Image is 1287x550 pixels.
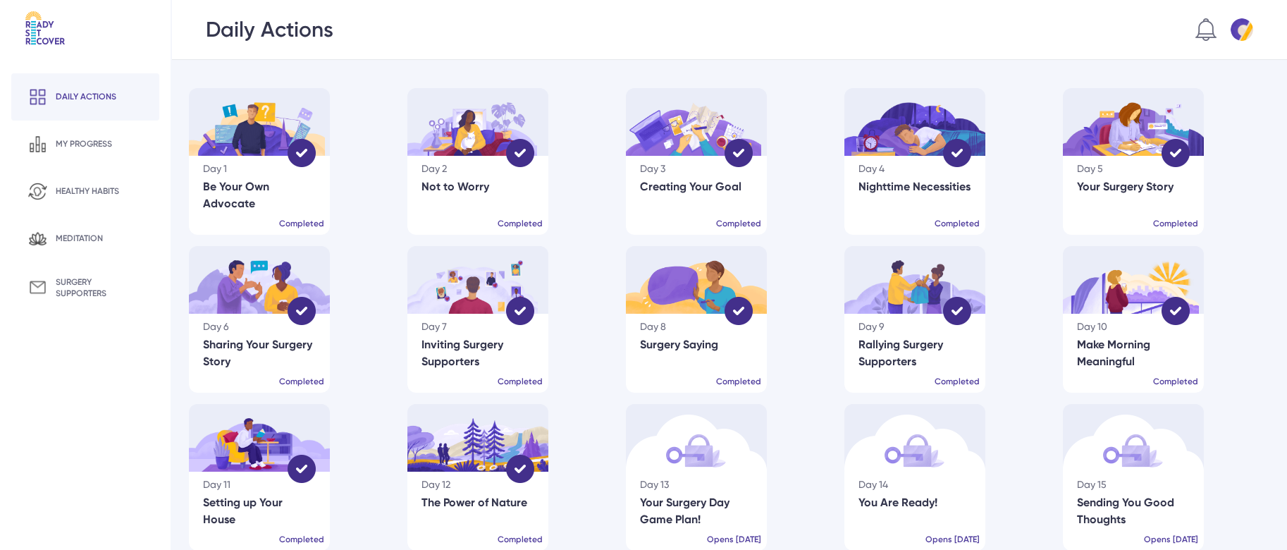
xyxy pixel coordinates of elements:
div: Sharing Your Surgery Story [203,336,316,370]
div: Day 4 [858,161,971,176]
img: Day2 [407,88,537,156]
img: Day9 [844,246,985,314]
img: Day1 [189,88,325,156]
img: Day4 [844,88,985,156]
div: Surgery Saying [640,336,753,353]
img: Day11 [189,404,330,472]
img: Completed [725,297,753,325]
img: Day5 [1063,88,1204,156]
img: Healthy habits icn [28,182,47,201]
div: Completed [1153,376,1198,387]
div: Daily Actions [206,17,333,42]
div: healthy habits [56,185,119,197]
a: Healthy habits icn healthy habits [11,168,159,215]
img: Completed [506,139,534,167]
div: Your Surgery Story [1077,178,1190,195]
div: Completed [498,534,543,545]
a: Day7 Completed Day 7 Inviting Surgery Supporters Completed [407,246,615,393]
img: Notification [1195,18,1217,41]
a: Daily action icn Daily actions [11,73,159,121]
div: Completed [498,376,543,387]
a: Day1 Completed Day 1 Be Your Own Advocate Completed [189,88,396,235]
img: Meditation icn [28,229,47,248]
img: Surgery supporters icn [28,278,47,297]
img: My progress icn [28,135,47,154]
img: Completed [506,455,534,483]
img: Completed [1162,139,1190,167]
div: Completed [935,376,980,387]
img: Completed [288,455,316,483]
a: Day10 Completed Day 10 Make Morning Meaningful Completed [1063,246,1270,393]
div: Day 15 [1077,477,1190,491]
img: Daily action icn [28,87,47,106]
div: Day 8 [640,319,753,334]
div: Completed [716,376,761,387]
a: Surgery supporters icn surgery supporters [11,262,159,313]
a: Day8 Completed Day 8 Surgery Saying Completed [626,246,833,393]
a: My progress icn my progress [11,121,159,168]
div: Creating Your Goal [640,178,753,195]
div: Day 1 [203,161,316,176]
div: Day 11 [203,477,316,491]
div: Completed [279,534,324,545]
div: Completed [279,218,324,229]
div: Day 14 [858,477,971,491]
div: Not to Worry [421,178,534,195]
a: Day5 Completed Day 5 Your Surgery Story Completed [1063,88,1270,235]
div: Completed [498,218,543,229]
div: Day 10 [1077,319,1190,334]
div: Completed [935,218,980,229]
img: Locked [626,404,767,541]
a: Day2 Completed Day 2 Not to Worry Completed [407,88,615,235]
div: Day 12 [421,477,534,491]
div: Completed [716,218,761,229]
img: Completed [725,139,753,167]
div: Day 6 [203,319,316,334]
div: Be Your Own Advocate [203,178,316,212]
img: Completed [943,139,971,167]
div: Day 5 [1077,161,1190,176]
div: Inviting Surgery Supporters [421,336,534,370]
img: Completed [288,139,316,167]
img: Completed [943,297,971,325]
div: my progress [56,138,112,149]
div: surgery supporters [56,276,142,299]
img: Day7 [407,246,538,314]
div: meditation [56,233,103,244]
div: Sending You Good Thoughts [1077,494,1190,528]
img: Day8 [626,246,767,314]
div: Make Morning Meaningful [1077,336,1190,370]
a: Logo [11,11,159,73]
div: Opens [DATE] [1144,534,1198,545]
div: Day 7 [421,319,534,334]
img: Day3 [626,88,761,156]
div: Daily actions [56,91,116,102]
img: Default profile pic 7 [1231,18,1253,41]
div: Day 3 [640,161,753,176]
img: Day12 [407,404,548,472]
a: Day3 Completed Day 3 Creating Your Goal Completed [626,88,833,235]
div: Opens [DATE] [707,534,761,545]
div: Completed [279,376,324,387]
div: Your Surgery Day Game Plan! [640,494,753,528]
div: Rallying Surgery Supporters [858,336,971,370]
div: Opens [DATE] [925,534,980,545]
img: Day10 [1063,246,1199,314]
img: Completed [288,297,316,325]
img: Day6 [189,246,330,314]
div: Day 2 [421,161,534,176]
img: Locked [844,404,985,541]
a: Day6 Completed Day 6 Sharing Your Surgery Story Completed [189,246,396,393]
a: Day9 Completed Day 9 Rallying Surgery Supporters Completed [844,246,1052,393]
img: Completed [1162,297,1190,325]
img: Locked [1063,404,1204,541]
div: You Are Ready! [858,494,971,511]
div: Nighttime Necessities [858,178,971,195]
div: Day 9 [858,319,971,334]
div: Completed [1153,218,1198,229]
a: Day4 Completed Day 4 Nighttime Necessities Completed [844,88,1052,235]
div: Setting up Your House [203,494,316,528]
img: Logo [25,11,65,45]
img: Completed [506,297,534,325]
a: Meditation icn meditation [11,215,159,262]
